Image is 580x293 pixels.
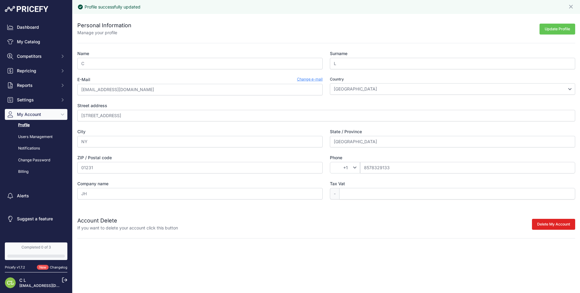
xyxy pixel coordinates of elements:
button: Delete My Account [532,219,575,230]
a: Change Password [5,155,67,166]
span: - [330,188,339,199]
h2: Account Delete [77,216,178,225]
button: My Account [5,109,67,120]
label: Country [330,77,575,82]
label: E-Mail [77,77,90,83]
label: Name [77,51,323,57]
button: Settings [5,94,67,105]
a: My Catalog [5,36,67,47]
p: If you want to delete your account click this button [77,225,178,231]
span: New [37,265,49,270]
label: ZIP / Postal code [77,155,323,161]
label: Surname [330,51,575,57]
img: Pricefy Logo [5,6,48,12]
span: Reports [17,82,56,88]
div: Completed 0 of 3 [7,245,65,250]
nav: Sidebar [5,22,67,235]
label: State / Province [330,129,575,135]
button: Reports [5,80,67,91]
span: Competitors [17,53,56,59]
a: Changelog [50,265,67,269]
a: Users Management [5,132,67,142]
label: Street address [77,103,575,109]
div: Profile successfully updated [85,4,140,10]
a: [EMAIL_ADDRESS][DOMAIN_NAME] [19,283,82,288]
label: Company name [77,181,323,187]
label: City [77,129,323,135]
label: Phone [330,155,575,161]
a: Billing [5,166,67,177]
span: My Account [17,111,56,117]
span: Repricing [17,68,56,74]
a: C L [19,278,26,283]
a: Notifications [5,143,67,154]
a: Change e-mail [297,77,323,83]
div: Pricefy v1.7.2 [5,265,25,270]
button: Update Profile [540,24,575,35]
button: Close [568,2,575,10]
a: Profile [5,120,67,130]
a: Completed 0 of 3 [5,242,67,260]
a: Suggest a feature [5,213,67,224]
span: Settings [17,97,56,103]
span: Tax Vat [330,181,345,186]
p: Manage your profile [77,30,131,36]
a: Dashboard [5,22,67,33]
a: Alerts [5,190,67,201]
button: Repricing [5,65,67,76]
button: Competitors [5,51,67,62]
h2: Personal Information [77,21,131,30]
